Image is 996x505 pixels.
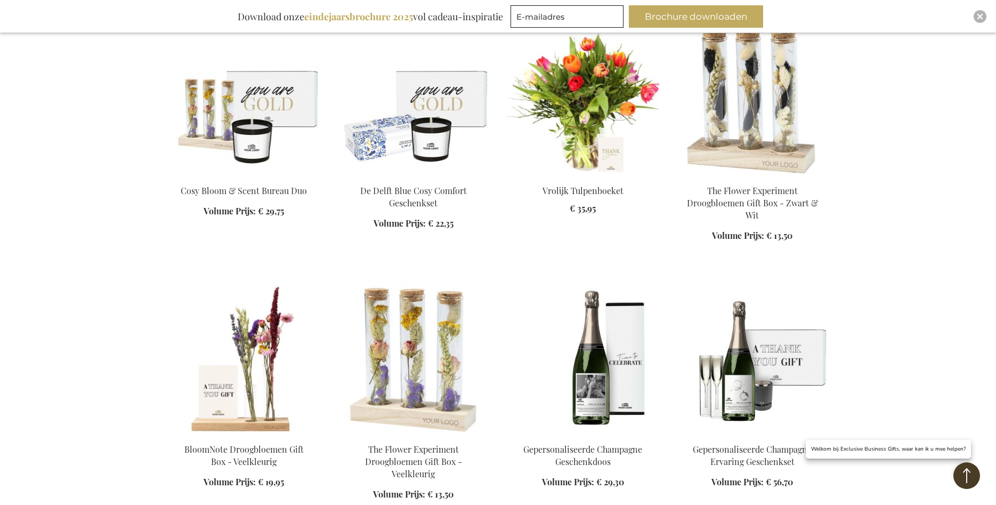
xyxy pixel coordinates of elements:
span: Volume Prijs: [374,218,426,229]
span: € 13,50 [427,488,454,500]
a: Delft's Cosy Comfort Gift Set [337,171,490,181]
img: Gepersonaliseerde Champagne Ervaring Geschenkset [676,285,829,434]
span: Volume Prijs: [711,476,764,487]
span: € 29,75 [258,205,284,217]
b: eindejaarsbrochure 2025 [304,10,413,23]
span: Volume Prijs: [204,476,256,487]
span: € 19,95 [258,476,284,487]
a: Volume Prijs: € 22,35 [374,218,454,230]
span: € 56,70 [766,476,793,487]
form: marketing offers and promotions [511,5,627,31]
img: BloomNote Gift Box - Multicolor [168,285,320,434]
span: Volume Prijs: [712,230,764,241]
span: Volume Prijs: [542,476,594,487]
img: The Flower Experiment Gift Box - Multi [337,285,490,434]
span: Volume Prijs: [204,205,256,217]
button: Brochure downloaden [629,5,763,28]
a: Volume Prijs: € 29,30 [542,476,624,488]
a: Gepersonaliseerde Champagne Ervaring Geschenkset [693,444,812,467]
img: The Flower Experiment Gift Box - Black & White [676,26,829,175]
a: De Delft Blue Cosy Comfort Geschenkset [360,185,467,209]
img: Cheerful Tulip Flower Bouquet [507,26,659,175]
a: The Flower Experiment Droogbloemen Gift Box - Veelkleurig [365,444,462,479]
a: The Flower Experiment Gift Box - Multi [337,430,490,440]
a: Vrolijk Tulpenboeket [542,185,623,196]
a: Volume Prijs: € 13,50 [373,488,454,501]
a: Cheerful Tulip Flower Bouquet [507,171,659,181]
span: € 13,50 [766,230,792,241]
a: Volume Prijs: € 13,50 [712,230,792,242]
span: Volume Prijs: [373,488,425,500]
img: Close [977,13,983,20]
a: BloomNote Droogbloemen Gift Box - Veelkleurig [184,444,304,467]
a: The Bloom & Scent Cosy Desk Duo [168,171,320,181]
a: Volume Prijs: € 19,95 [204,476,284,488]
img: Gepersonaliseerde Champagne Geschenkdoos [507,285,659,434]
a: Gepersonaliseerde Champagne Ervaring Geschenkset [676,430,829,440]
div: Close [974,10,986,23]
a: BloomNote Gift Box - Multicolor [168,430,320,440]
a: Gepersonaliseerde Champagne Geschenkdoos [507,430,659,440]
a: Volume Prijs: € 56,70 [711,476,793,488]
a: Cosy Bloom & Scent Bureau Duo [181,185,307,196]
span: € 22,35 [428,218,454,229]
a: Gepersonaliseerde Champagne Geschenkdoos [523,444,642,467]
input: E-mailadres [511,5,623,28]
a: The Flower Experiment Droogbloemen Gift Box - Zwart & Wit [687,185,818,221]
img: The Bloom & Scent Cosy Desk Duo [168,26,320,175]
span: € 29,30 [596,476,624,487]
img: Delft's Cosy Comfort Gift Set [337,26,490,175]
a: The Flower Experiment Gift Box - Black & White [676,171,829,181]
span: € 35,95 [570,203,596,214]
div: Download onze vol cadeau-inspiratie [233,5,508,28]
a: Volume Prijs: € 29,75 [204,205,284,218]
